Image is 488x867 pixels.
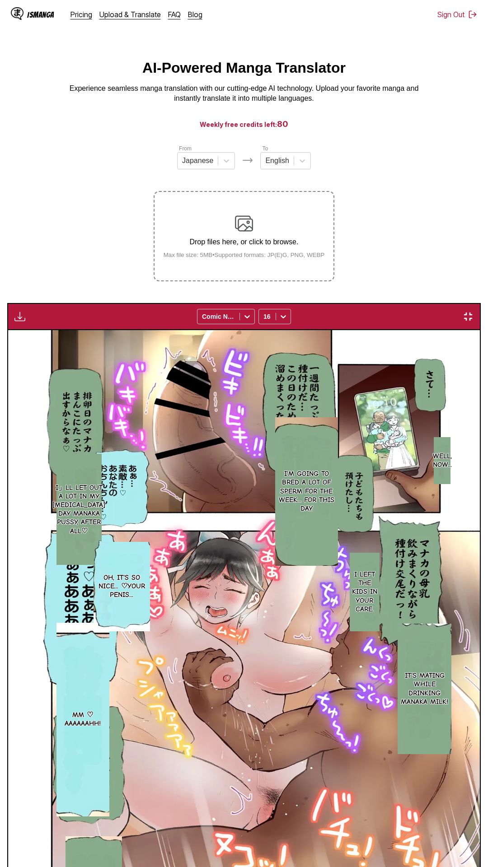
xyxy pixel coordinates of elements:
img: Sign out [468,10,477,19]
a: Blog [188,10,202,19]
p: Oh, it's so nice... ♡Your penis... [94,572,150,601]
img: Languages icon [242,155,253,166]
a: FAQ [168,10,181,19]
p: Well, now... [431,450,454,471]
p: Mm ♡ AaAAAAHH! [56,709,109,730]
p: I」ll let out a lot in my [MEDICAL_DATA] day manaka pussy, after all♡ [51,482,107,537]
p: It's mating while drinking manaka milk! [398,670,451,708]
img: Exit fullscreen [463,311,474,322]
img: IsManga Logo [11,7,23,20]
p: I'm going to bred a lot of sperm for the week... For this day. [275,468,338,515]
small: Max file size: 5MB • Supported formats: JP(E)G, PNG, WEBP [156,252,332,258]
h1: AI-Powered Manga Translator [142,60,346,76]
button: Sign Out [437,10,477,19]
p: I left the kids in your care. [350,569,380,615]
h3: Weekly free credits left: [22,118,466,130]
p: Experience seamless manga translation with our cutting-edge AI technology. Upload your favorite m... [63,84,425,104]
p: Drop files here, or click to browse. [156,238,332,246]
label: To [262,145,268,152]
a: Upload & Translate [99,10,161,19]
img: Download translated images [14,311,25,322]
a: Pricing [70,10,92,19]
label: From [179,145,192,152]
a: IsManga LogoIsManga [11,7,70,22]
div: IsManga [27,10,54,19]
span: 80 [277,119,288,129]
